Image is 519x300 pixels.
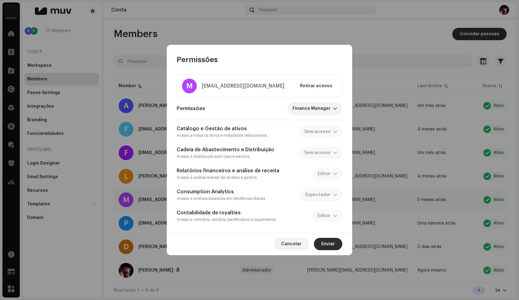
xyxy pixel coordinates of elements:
[202,82,285,90] h5: [EMAIL_ADDRESS][DOMAIN_NAME]
[177,105,205,112] h5: Permissões
[177,176,257,179] small: Acesso à análise mensal de receitas e ganhos
[202,82,285,90] div: mario.kasai@hurst.capital
[293,102,333,115] span: Finance Manager
[177,167,279,174] h5: Relatórios financeiros e análise de receita
[281,238,302,250] span: Cancelar
[177,209,276,216] h5: Contabilidade de royalties
[300,80,332,92] span: Retirar acesso
[274,238,309,250] button: Cancelar
[177,55,342,65] div: Permissões
[177,188,265,195] h5: Consumption Analytics
[182,79,197,93] div: M
[333,102,337,115] div: dropdown trigger
[177,146,274,153] h5: Cadeia de Abastecimento e Distribuição
[314,238,342,250] button: Enviar
[177,155,250,158] small: Acesso à distribuição para lojas e serviços
[177,125,267,132] h5: Catálogo e Gestão de ativos
[295,80,337,92] button: Retirar acesso
[321,238,335,250] span: Enviar
[177,218,276,221] small: Acesso a contratos, extratos, beneficiários e pagamentos
[177,134,267,137] small: Acesso a todos os ativos e metadados relacionados
[177,197,265,200] small: Acesso a análises baseadas em tendências diárias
